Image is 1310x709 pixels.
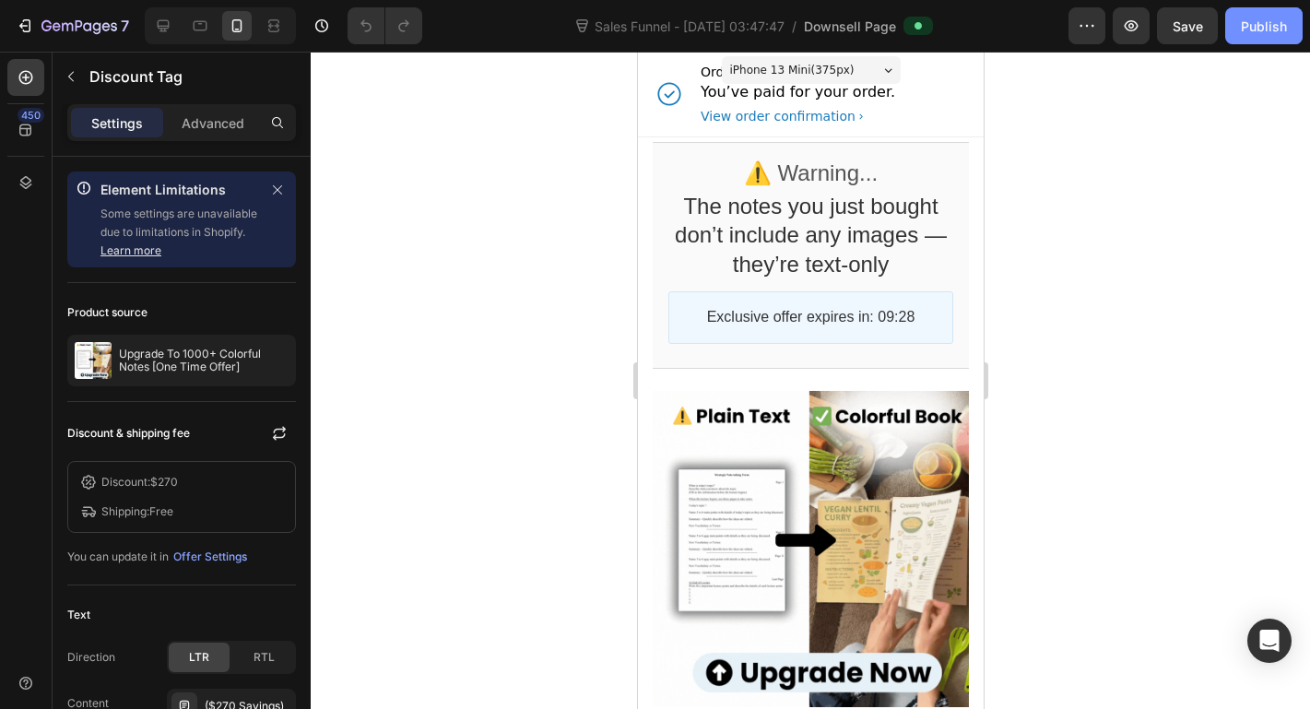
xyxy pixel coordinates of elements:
[1247,619,1292,663] div: Open Intercom Messenger
[100,179,259,201] p: Element Limitations
[254,649,275,666] span: RTL
[804,17,896,36] span: Downsell Page
[189,649,209,666] span: LTR
[89,65,289,88] p: Discount Tag
[18,108,44,123] div: 450
[150,475,178,489] span: $270
[348,7,422,44] div: Undo/Redo
[91,113,143,133] p: Settings
[1157,7,1218,44] button: Save
[101,503,173,520] p: Shipping:
[1225,7,1303,44] button: Publish
[792,17,797,36] span: /
[591,17,788,36] span: Sales Funnel - [DATE] 03:47:47
[101,474,178,490] p: Discount:
[100,205,259,260] p: Some settings are unavailable due to limitations in Shopify.
[1241,17,1287,36] div: Publish
[67,549,169,565] p: You can update it in
[1173,18,1203,34] span: Save
[119,348,289,373] p: Upgrade To 1000+ Colorful Notes [One Time Offer]
[121,15,129,37] p: 7
[100,243,161,257] a: Learn more
[67,649,115,666] div: Direction
[75,342,112,379] img: product feature img
[67,425,190,442] p: Discount & shipping fee
[173,549,247,565] div: Offer Settings
[172,544,248,570] button: Offer Settings
[67,607,90,623] div: Text
[638,52,984,709] iframe: Design area
[149,504,173,518] span: Free
[182,113,244,133] p: Advanced
[7,7,137,44] button: 7
[67,304,148,321] div: Product source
